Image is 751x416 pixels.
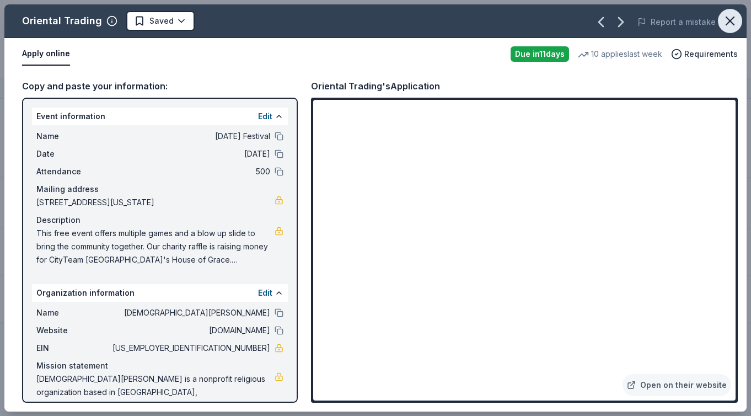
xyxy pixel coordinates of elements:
a: Open on their website [623,374,731,396]
span: Date [36,147,110,161]
div: Copy and paste your information: [22,79,298,93]
span: Website [36,324,110,337]
span: 500 [110,165,270,178]
span: [DATE] [110,147,270,161]
span: [DOMAIN_NAME] [110,324,270,337]
div: Oriental Trading [22,12,102,30]
span: EIN [36,342,110,355]
div: Oriental Trading's Application [311,79,440,93]
div: 10 applies last week [578,47,662,61]
span: Attendance [36,165,110,178]
span: Name [36,306,110,319]
span: Requirements [684,47,738,61]
span: [US_EMPLOYER_IDENTIFICATION_NUMBER] [110,342,270,355]
button: Apply online [22,42,70,66]
div: Event information [32,108,288,125]
span: Name [36,130,110,143]
span: [DEMOGRAPHIC_DATA][PERSON_NAME] [110,306,270,319]
span: [DATE] Festival [110,130,270,143]
button: Report a mistake [637,15,716,29]
button: Requirements [671,47,738,61]
div: Mission statement [36,359,283,372]
span: [STREET_ADDRESS][US_STATE] [36,196,275,209]
div: Due in 11 days [511,46,569,62]
div: Description [36,214,283,227]
span: Saved [149,14,174,28]
div: Organization information [32,284,288,302]
button: Edit [258,110,272,123]
button: Edit [258,286,272,300]
span: This free event offers multiple games and a blow up slide to bring the community together. Our ch... [36,227,275,266]
span: [DEMOGRAPHIC_DATA][PERSON_NAME] is a nonprofit religious organization based in [GEOGRAPHIC_DATA],... [36,372,275,412]
button: Saved [126,11,195,31]
div: Mailing address [36,183,283,196]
